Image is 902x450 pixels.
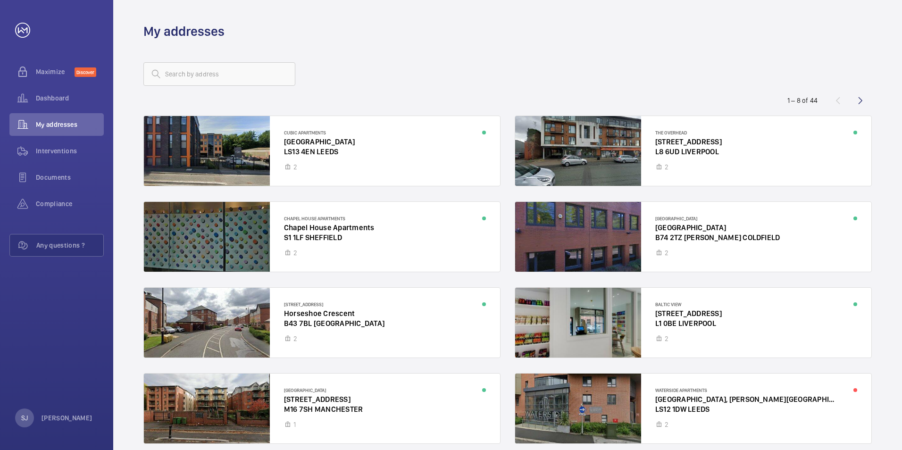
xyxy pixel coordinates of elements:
span: Dashboard [36,93,104,103]
div: 1 – 8 of 44 [787,96,818,105]
span: My addresses [36,120,104,129]
p: [PERSON_NAME] [42,413,92,423]
span: Discover [75,67,96,77]
span: Compliance [36,199,104,208]
h1: My addresses [143,23,225,40]
p: SJ [21,413,28,423]
span: Maximize [36,67,75,76]
span: Interventions [36,146,104,156]
span: Any questions ? [36,241,103,250]
span: Documents [36,173,104,182]
input: Search by address [143,62,295,86]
